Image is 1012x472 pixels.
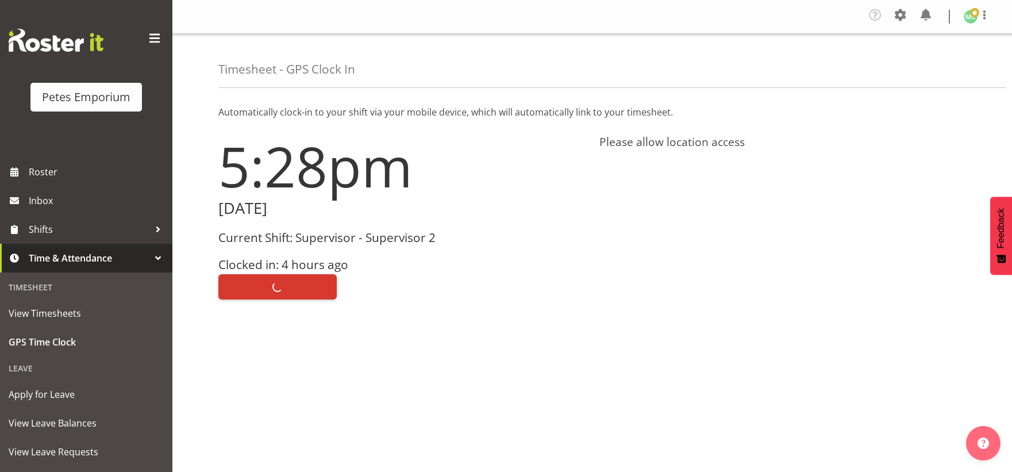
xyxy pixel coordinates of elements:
a: View Timesheets [3,299,170,328]
h2: [DATE] [218,199,586,217]
p: Automatically clock-in to your shift via your mobile device, which will automatically link to you... [218,105,966,119]
span: Inbox [29,192,167,209]
span: Roster [29,163,167,181]
h1: 5:28pm [218,135,586,197]
img: melissa-cowen2635.jpg [964,10,978,24]
img: help-xxl-2.png [978,438,989,449]
h4: Please allow location access [599,135,967,149]
a: View Leave Balances [3,409,170,438]
div: Timesheet [3,275,170,299]
span: GPS Time Clock [9,333,164,351]
span: View Leave Requests [9,443,164,461]
span: View Leave Balances [9,415,164,432]
span: View Timesheets [9,305,164,322]
a: View Leave Requests [3,438,170,466]
span: Time & Attendance [29,250,149,267]
h3: Clocked in: 4 hours ago [218,258,586,271]
span: Apply for Leave [9,386,164,403]
span: Shifts [29,221,149,238]
h4: Timesheet - GPS Clock In [218,63,355,76]
span: Feedback [996,208,1006,248]
img: Rosterit website logo [9,29,103,52]
h3: Current Shift: Supervisor - Supervisor 2 [218,231,586,244]
a: Apply for Leave [3,380,170,409]
button: Feedback - Show survey [990,197,1012,275]
a: GPS Time Clock [3,328,170,356]
div: Leave [3,356,170,380]
div: Petes Emporium [42,89,130,106]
